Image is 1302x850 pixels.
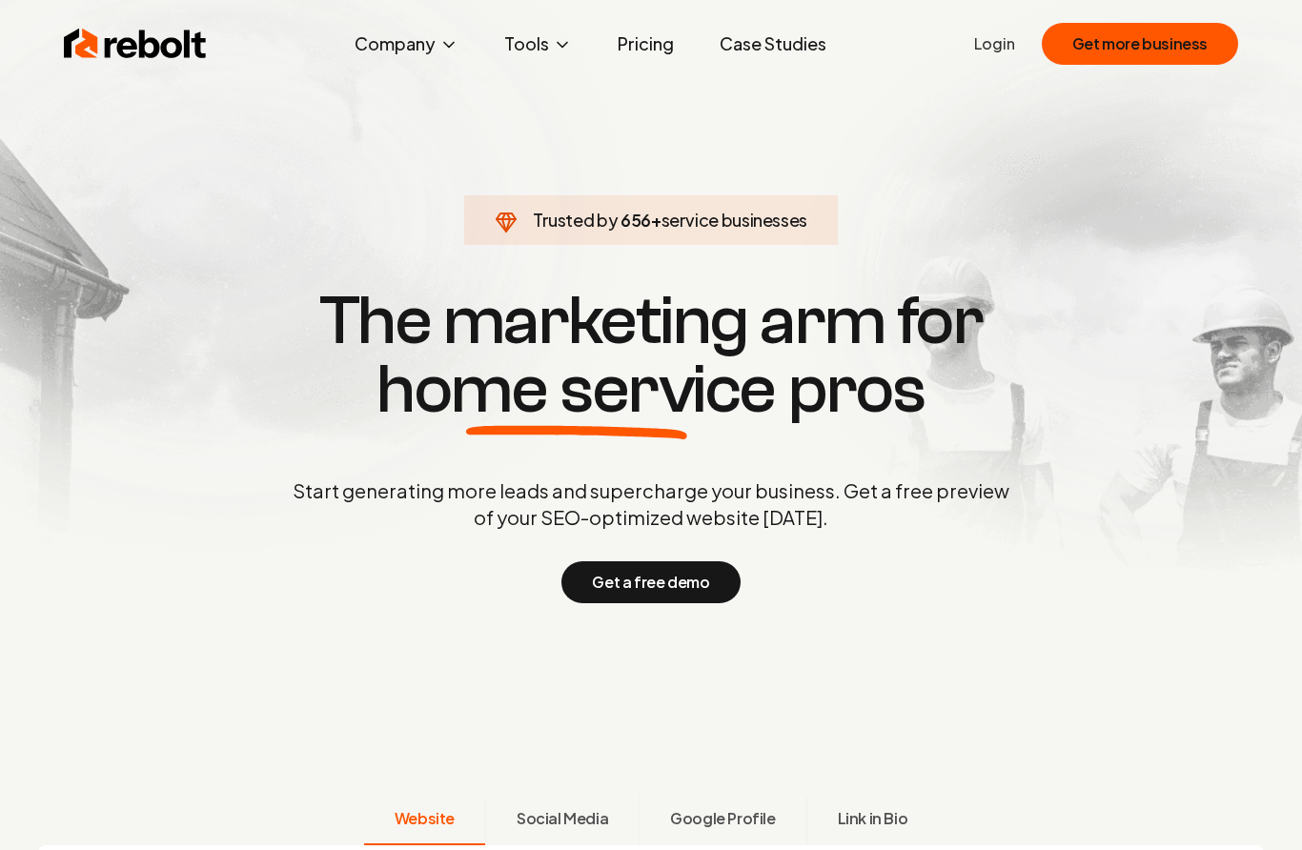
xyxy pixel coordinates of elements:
button: Social Media [485,796,639,845]
button: Google Profile [639,796,805,845]
button: Tools [489,25,587,63]
span: 656 [620,207,651,233]
p: Start generating more leads and supercharge your business. Get a free preview of your SEO-optimiz... [289,477,1013,531]
span: + [651,209,661,231]
button: Get more business [1042,23,1238,65]
a: Pricing [602,25,689,63]
span: Social Media [517,807,608,830]
a: Login [974,32,1015,55]
button: Website [364,796,485,845]
span: service businesses [661,209,808,231]
span: Trusted by [533,209,618,231]
h1: The marketing arm for pros [193,287,1109,424]
span: Link in Bio [838,807,908,830]
span: home service [376,355,776,424]
button: Get a free demo [561,561,740,603]
span: Website [395,807,455,830]
span: Google Profile [670,807,775,830]
a: Case Studies [704,25,842,63]
button: Company [339,25,474,63]
img: Rebolt Logo [64,25,207,63]
button: Link in Bio [806,796,939,845]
